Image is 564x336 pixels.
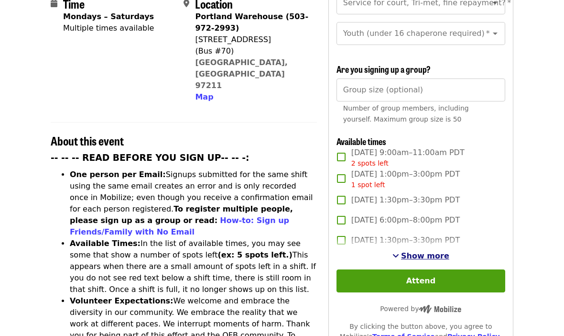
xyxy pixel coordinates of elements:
[70,170,166,179] strong: One person per Email:
[195,45,309,57] div: (Bus #70)
[351,168,460,190] span: [DATE] 1:00pm–3:00pm PDT
[70,296,174,305] strong: Volunteer Expectations:
[336,63,431,75] span: Are you signing up a group?
[351,181,385,189] span: 1 spot left
[195,12,308,33] strong: Portland Warehouse (503-972-2993)
[51,132,124,149] span: About this event
[351,214,460,226] span: [DATE] 6:00pm–8:00pm PDT
[70,216,289,236] a: How-to: Sign up Friends/Family with No Email
[63,12,154,21] strong: Mondays – Saturdays
[343,104,469,123] span: Number of group members, including yourself. Maximum group size is 50
[380,305,461,313] span: Powered by
[195,91,213,103] button: Map
[351,147,465,168] span: [DATE] 9:00am–11:00am PDT
[351,159,389,167] span: 2 spots left
[63,22,154,34] div: Multiple times available
[70,169,317,238] li: Signups submitted for the same shift using the same email creates an error and is only recorded o...
[351,235,460,246] span: [DATE] 1:30pm–3:30pm PDT
[401,251,449,260] span: Show more
[195,92,213,101] span: Map
[70,238,317,295] li: In the list of available times, you may see some that show a number of spots left This appears wh...
[336,78,505,101] input: [object Object]
[70,204,293,225] strong: To register multiple people, please sign up as a group or read:
[336,135,386,147] span: Available times
[488,27,502,40] button: Open
[392,250,449,262] button: See more timeslots
[419,305,461,314] img: Powered by Mobilize
[195,58,288,90] a: [GEOGRAPHIC_DATA], [GEOGRAPHIC_DATA] 97211
[51,153,249,163] strong: -- -- -- READ BEFORE YOU SIGN UP-- -- -:
[217,250,292,259] strong: (ex: 5 spots left.)
[351,194,460,206] span: [DATE] 1:30pm–3:30pm PDT
[70,239,141,248] strong: Available Times:
[336,269,505,292] button: Attend
[195,34,309,45] div: [STREET_ADDRESS]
